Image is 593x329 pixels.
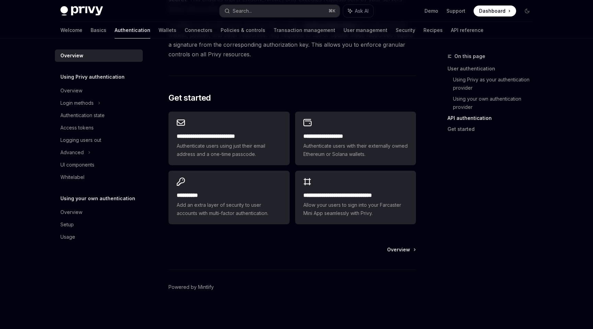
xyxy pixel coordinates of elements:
button: Ask AI [343,5,373,17]
a: Security [396,22,415,38]
div: Login methods [60,99,94,107]
span: Authenticate users with their externally owned Ethereum or Solana wallets. [303,142,408,158]
a: Overview [387,246,415,253]
span: Get started [168,92,211,103]
a: Connectors [185,22,212,38]
a: API authentication [447,113,538,124]
a: **** *****Add an extra layer of security to user accounts with multi-factor authentication. [168,171,289,224]
a: Authentication state [55,109,143,122]
a: Transaction management [274,22,335,38]
a: Policies & controls [221,22,265,38]
a: Powered by Mintlify [168,284,214,291]
div: Access tokens [60,124,94,132]
h5: Using Privy authentication [60,73,125,81]
a: Welcome [60,22,82,38]
img: dark logo [60,6,103,16]
div: Overview [60,52,83,60]
button: Search...⌘K [220,5,340,17]
a: Support [446,8,465,14]
span: ⌘ K [328,8,336,14]
a: Overview [55,206,143,218]
a: Basics [91,22,106,38]
a: Using Privy as your authentication provider [453,74,538,93]
span: Dashboard [479,8,505,14]
a: User management [344,22,387,38]
span: Allow your users to sign into your Farcaster Mini App seamlessly with Privy. [303,201,408,217]
a: Usage [55,231,143,243]
div: Usage [60,233,75,241]
a: Using your own authentication provider [453,93,538,113]
a: Access tokens [55,122,143,134]
div: Whitelabel [60,173,84,181]
div: UI components [60,161,94,169]
a: Setup [55,218,143,231]
div: Search... [233,7,252,15]
div: Overview [60,87,82,95]
div: Overview [60,208,82,216]
span: On this page [454,52,485,60]
a: Authentication [115,22,150,38]
a: Dashboard [474,5,516,16]
span: Add an extra layer of security to user accounts with multi-factor authentication. [177,201,281,217]
span: Overview [387,246,410,253]
a: User authentication [447,63,538,74]
a: Overview [55,49,143,62]
div: Authentication state [60,111,105,120]
span: Authenticate users using just their email address and a one-time passcode. [177,142,281,158]
div: Logging users out [60,136,101,144]
a: Whitelabel [55,171,143,183]
div: Advanced [60,148,84,157]
div: Setup [60,220,74,229]
a: Recipes [423,22,443,38]
span: Ask AI [355,8,369,14]
button: Toggle dark mode [522,5,533,16]
a: Get started [447,124,538,135]
a: Overview [55,84,143,97]
h5: Using your own authentication [60,194,135,203]
a: API reference [451,22,484,38]
a: Logging users out [55,134,143,146]
a: Demo [425,8,438,14]
span: In addition to the API secret, you can also configure that control specific wallets, policies, an... [168,21,416,59]
a: Wallets [159,22,176,38]
a: UI components [55,159,143,171]
a: **** **** **** ****Authenticate users with their externally owned Ethereum or Solana wallets. [295,112,416,165]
